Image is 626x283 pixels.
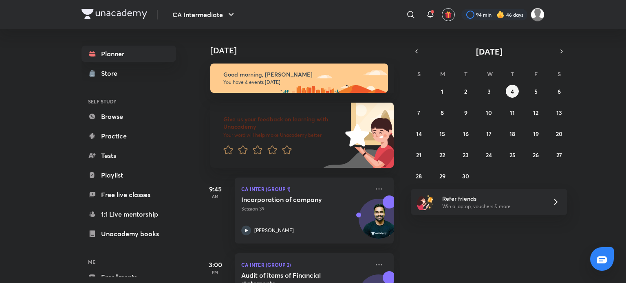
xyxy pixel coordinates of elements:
abbr: September 23, 2025 [463,151,469,159]
button: September 21, 2025 [412,148,425,161]
button: September 6, 2025 [553,85,566,98]
h6: SELF STUDY [82,94,176,108]
abbr: September 15, 2025 [439,130,445,138]
abbr: September 9, 2025 [464,109,467,116]
abbr: Monday [440,70,445,78]
button: September 4, 2025 [506,85,519,98]
button: September 2, 2025 [459,85,472,98]
abbr: September 6, 2025 [558,88,561,95]
abbr: Sunday [417,70,421,78]
abbr: Saturday [558,70,561,78]
button: September 17, 2025 [483,127,496,140]
abbr: Thursday [511,70,514,78]
abbr: September 19, 2025 [533,130,539,138]
button: September 20, 2025 [553,127,566,140]
button: September 16, 2025 [459,127,472,140]
button: September 9, 2025 [459,106,472,119]
abbr: September 20, 2025 [556,130,562,138]
button: September 24, 2025 [483,148,496,161]
button: September 23, 2025 [459,148,472,161]
p: Your word will help make Unacademy better [223,132,342,138]
img: morning [210,64,388,93]
abbr: September 4, 2025 [511,88,514,95]
h4: [DATE] [210,46,402,55]
img: siddhant soni [531,8,544,22]
img: feedback_image [317,103,394,168]
h6: Give us your feedback on learning with Unacademy [223,116,342,130]
a: 1:1 Live mentorship [82,206,176,222]
abbr: September 14, 2025 [416,130,422,138]
abbr: Tuesday [464,70,467,78]
h6: Good morning, [PERSON_NAME] [223,71,381,78]
abbr: September 28, 2025 [416,172,422,180]
abbr: September 22, 2025 [439,151,445,159]
a: Unacademy books [82,226,176,242]
abbr: September 21, 2025 [416,151,421,159]
button: September 27, 2025 [553,148,566,161]
p: Session 39 [241,205,369,213]
h6: ME [82,255,176,269]
p: PM [199,270,231,274]
button: avatar [442,8,455,21]
h5: 3:00 [199,260,231,270]
abbr: September 16, 2025 [463,130,469,138]
abbr: September 2, 2025 [464,88,467,95]
button: September 5, 2025 [529,85,542,98]
abbr: September 7, 2025 [417,109,420,116]
abbr: September 11, 2025 [510,109,515,116]
p: AM [199,194,231,199]
a: Playlist [82,167,176,183]
abbr: September 29, 2025 [439,172,445,180]
abbr: September 30, 2025 [462,172,469,180]
abbr: September 1, 2025 [441,88,443,95]
img: Company Logo [82,9,147,19]
button: September 22, 2025 [436,148,449,161]
div: Store [101,68,122,78]
p: CA Inter (Group 2) [241,260,369,270]
button: September 7, 2025 [412,106,425,119]
abbr: September 18, 2025 [509,130,515,138]
button: September 8, 2025 [436,106,449,119]
a: Store [82,65,176,81]
button: September 26, 2025 [529,148,542,161]
button: September 14, 2025 [412,127,425,140]
h6: Refer friends [442,194,542,203]
abbr: September 26, 2025 [533,151,539,159]
abbr: Friday [534,70,538,78]
button: September 12, 2025 [529,106,542,119]
img: streak [496,11,505,19]
a: Company Logo [82,9,147,21]
button: September 18, 2025 [506,127,519,140]
button: September 29, 2025 [436,169,449,182]
p: Win a laptop, vouchers & more [442,203,542,210]
button: [DATE] [422,46,556,57]
img: referral [417,194,434,210]
a: Planner [82,46,176,62]
img: Avatar [359,203,398,242]
abbr: September 3, 2025 [487,88,491,95]
button: September 15, 2025 [436,127,449,140]
button: September 11, 2025 [506,106,519,119]
a: Free live classes [82,186,176,203]
a: Browse [82,108,176,125]
button: September 1, 2025 [436,85,449,98]
button: CA Intermediate [168,7,241,23]
h5: Incorporation of company [241,195,343,204]
abbr: September 24, 2025 [486,151,492,159]
button: September 3, 2025 [483,85,496,98]
button: September 30, 2025 [459,169,472,182]
abbr: September 27, 2025 [556,151,562,159]
abbr: September 12, 2025 [533,109,538,116]
p: [PERSON_NAME] [254,227,294,234]
abbr: September 5, 2025 [534,88,538,95]
abbr: Wednesday [487,70,493,78]
button: September 28, 2025 [412,169,425,182]
a: Tests [82,147,176,164]
button: September 25, 2025 [506,148,519,161]
abbr: September 17, 2025 [486,130,492,138]
button: September 19, 2025 [529,127,542,140]
abbr: September 25, 2025 [509,151,516,159]
img: avatar [445,11,452,18]
button: September 10, 2025 [483,106,496,119]
p: You have 4 events [DATE] [223,79,381,86]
